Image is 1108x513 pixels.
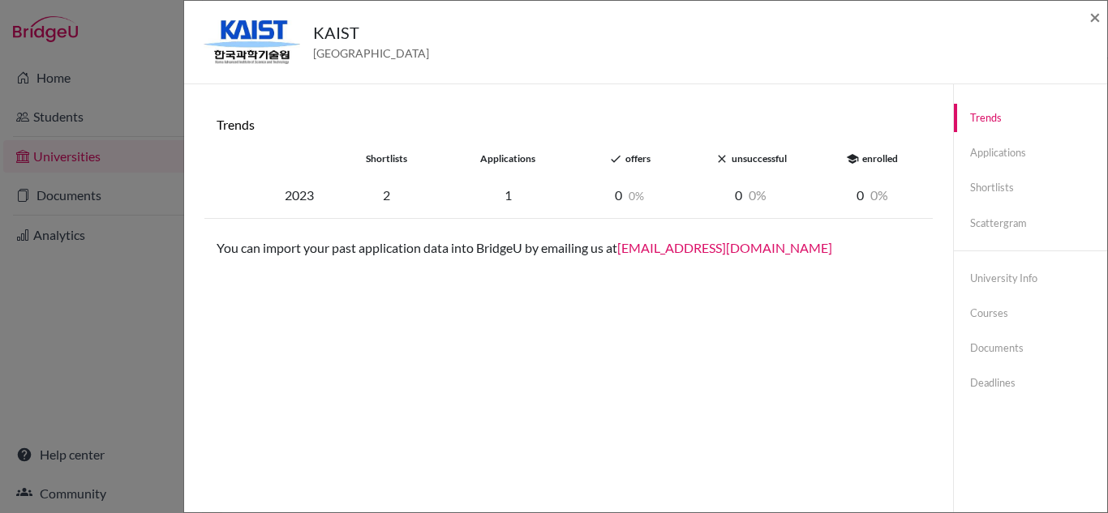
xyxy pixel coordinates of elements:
div: 2023 [204,186,326,205]
div: 0 [690,186,812,205]
i: school [846,152,859,165]
h6: Trends [217,117,921,132]
p: You can import your past application data into BridgeU by emailing us at [217,238,921,258]
span: [GEOGRAPHIC_DATA] [313,45,429,62]
span: offers [625,152,651,165]
span: unsuccessful [732,152,787,165]
div: 0 [569,186,690,205]
i: close [715,152,728,165]
button: Close [1089,7,1101,27]
img: kr_kai__pbgw19z.jpeg [204,20,300,64]
h5: KAIST [313,20,429,45]
a: Shortlists [954,173,1107,202]
a: Deadlines [954,369,1107,397]
i: done [609,152,622,165]
a: Courses [954,299,1107,327]
div: applications [447,152,569,166]
a: [EMAIL_ADDRESS][DOMAIN_NAME] [617,240,832,255]
a: Applications [954,139,1107,167]
div: 0 [812,186,934,205]
div: 1 [447,186,569,205]
span: enrolled [862,152,898,165]
span: × [1089,5,1101,28]
div: shortlists [326,152,448,166]
a: University info [954,264,1107,293]
a: Scattergram [954,209,1107,237]
span: 0 [629,189,644,203]
a: Trends [954,104,1107,132]
span: 0 [749,187,767,203]
a: Documents [954,334,1107,362]
span: 0 [870,187,888,203]
div: 2 [326,186,448,205]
